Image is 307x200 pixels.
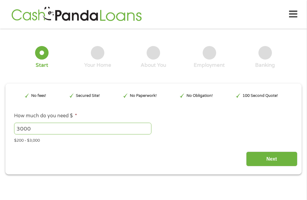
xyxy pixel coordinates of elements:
[14,135,293,143] div: $200 - $3,000
[10,6,143,23] img: GetLoanNow Logo
[246,152,297,166] input: Next
[130,93,157,99] p: No Paperwork!
[84,62,111,69] div: Your Home
[243,93,278,99] p: 100 Second Quote!
[194,62,225,69] div: Employment
[36,62,48,69] div: Start
[141,62,166,69] div: About You
[255,62,275,69] div: Banking
[76,93,100,99] p: Secured Site!
[186,93,213,99] p: No Obligation!
[31,93,46,99] p: No fees!
[14,113,77,119] label: How much do you need $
